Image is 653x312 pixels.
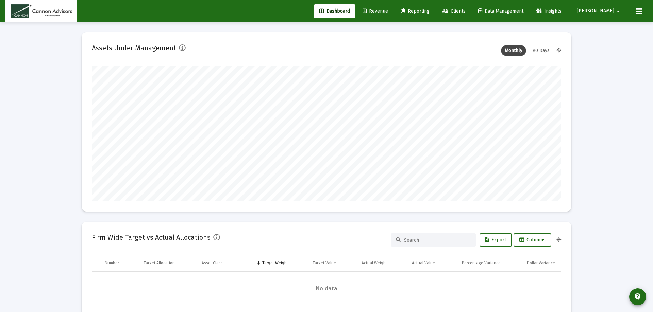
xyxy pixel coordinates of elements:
[614,4,622,18] mat-icon: arrow_drop_down
[197,255,242,271] td: Column Asset Class
[569,4,631,18] button: [PERSON_NAME]
[319,8,350,14] span: Dashboard
[514,233,551,247] button: Columns
[293,255,341,271] td: Column Target Value
[314,4,355,18] a: Dashboard
[313,260,336,266] div: Target Value
[406,260,411,265] span: Show filter options for column 'Actual Value'
[412,260,435,266] div: Actual Value
[536,8,562,14] span: Insights
[92,42,176,53] h2: Assets Under Management
[392,255,440,271] td: Column Actual Value
[362,260,387,266] div: Actual Weight
[462,260,501,266] div: Percentage Variance
[224,260,229,265] span: Show filter options for column 'Asset Class'
[437,4,471,18] a: Clients
[501,45,526,56] div: Monthly
[456,260,461,265] span: Show filter options for column 'Percentage Variance'
[485,237,506,243] span: Export
[355,260,361,265] span: Show filter options for column 'Actual Weight'
[519,237,546,243] span: Columns
[100,255,139,271] td: Column Number
[105,260,119,266] div: Number
[341,255,392,271] td: Column Actual Weight
[11,4,72,18] img: Dashboard
[480,233,512,247] button: Export
[262,260,288,266] div: Target Weight
[442,8,466,14] span: Clients
[242,255,293,271] td: Column Target Weight
[306,260,312,265] span: Show filter options for column 'Target Value'
[176,260,181,265] span: Show filter options for column 'Target Allocation'
[634,293,642,301] mat-icon: contact_support
[139,255,197,271] td: Column Target Allocation
[92,255,561,306] div: Data grid
[144,260,175,266] div: Target Allocation
[251,260,256,265] span: Show filter options for column 'Target Weight'
[395,4,435,18] a: Reporting
[120,260,125,265] span: Show filter options for column 'Number'
[401,8,430,14] span: Reporting
[92,285,561,292] span: No data
[357,4,394,18] a: Revenue
[363,8,388,14] span: Revenue
[527,260,555,266] div: Dollar Variance
[531,4,567,18] a: Insights
[202,260,223,266] div: Asset Class
[404,237,471,243] input: Search
[92,232,211,243] h2: Firm Wide Target vs Actual Allocations
[529,45,553,56] div: 90 Days
[478,8,523,14] span: Data Management
[505,255,561,271] td: Column Dollar Variance
[521,260,526,265] span: Show filter options for column 'Dollar Variance'
[577,8,614,14] span: [PERSON_NAME]
[440,255,505,271] td: Column Percentage Variance
[473,4,529,18] a: Data Management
